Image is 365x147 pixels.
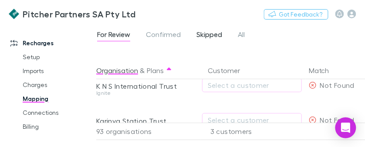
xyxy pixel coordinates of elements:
button: Organisation [96,62,138,79]
a: Setup [14,50,103,64]
span: For Review [97,30,130,41]
div: 3 customers [201,123,305,140]
div: & [96,62,197,79]
div: Open Intercom Messenger [335,117,356,138]
span: Confirmed [146,30,181,41]
h3: Pitcher Partners SA Pty Ltd [23,9,135,19]
div: Ignite [96,90,197,96]
a: Charges [14,78,103,92]
div: K N S International Trust [96,82,197,90]
a: Recharges [2,36,103,50]
div: 93 organisations [96,123,201,140]
button: Select a customer [202,113,302,127]
button: Match [309,62,340,79]
span: Skipped [196,30,222,41]
button: Select a customer [202,78,302,92]
a: Imports [14,64,103,78]
div: Select a customer [208,115,296,125]
a: Billing [14,120,103,134]
a: Connections [14,106,103,120]
span: All [238,30,245,41]
a: Pitcher Partners SA Pty Ltd [3,3,141,24]
button: Customer [208,62,250,79]
button: Got Feedback? [264,9,328,20]
button: Plans [147,62,164,79]
img: Pitcher Partners SA Pty Ltd's Logo [9,9,19,19]
span: Not Found [320,116,355,124]
a: Mapping [14,92,103,106]
div: Karinya Station Trust [96,117,197,125]
span: Not Found [320,81,355,89]
div: Select a customer [208,80,296,90]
